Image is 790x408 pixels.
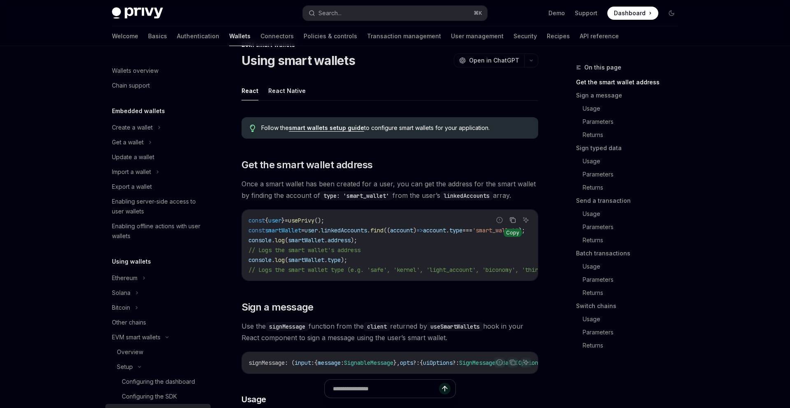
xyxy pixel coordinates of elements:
[268,81,306,100] button: React Native
[351,236,357,244] span: );
[472,227,518,234] span: 'smart_wallet'
[614,9,646,17] span: Dashboard
[242,301,314,314] span: Sign a message
[393,359,400,366] span: },
[249,246,360,254] span: // Logs the smart wallet's address
[281,217,285,224] span: }
[122,377,195,387] div: Configuring the dashboard
[249,236,272,244] span: console
[275,256,285,264] span: log
[304,227,318,234] span: user
[318,8,342,18] div: Search...
[583,181,685,194] a: Returns
[451,26,504,46] a: User management
[390,227,413,234] span: account
[112,318,146,327] div: Other chains
[440,191,493,200] code: linkedAccounts
[328,236,351,244] span: address
[474,10,482,16] span: ⌘ K
[469,56,519,65] span: Open in ChatGPT
[112,182,152,192] div: Export a wallet
[112,332,160,342] div: EVM smart wallets
[324,256,328,264] span: .
[105,194,211,219] a: Enabling server-side access to user wallets
[453,359,459,366] span: ?:
[462,227,472,234] span: ===
[507,215,518,225] button: Copy the contents from the code block
[575,9,597,17] a: Support
[112,167,151,177] div: Import a wallet
[314,359,318,366] span: {
[266,322,309,331] code: signMessage
[112,26,138,46] a: Welcome
[112,273,137,283] div: Ethereum
[318,359,341,366] span: message
[576,247,685,260] a: Batch transactions
[427,322,483,331] code: useSmartWallets
[105,389,211,404] a: Configuring the SDK
[341,359,344,366] span: :
[665,7,678,20] button: Toggle dark mode
[507,357,518,368] button: Copy the contents from the code block
[449,227,462,234] span: type
[288,236,324,244] span: smartWallet
[285,236,288,244] span: (
[520,215,531,225] button: Ask AI
[576,194,685,207] a: Send a transaction
[112,66,158,76] div: Wallets overview
[249,266,640,274] span: // Logs the smart wallet type (e.g. 'safe', 'kernel', 'light_account', 'biconomy', 'thirdweb', 'c...
[576,299,685,313] a: Switch chains
[520,357,531,368] button: Ask AI
[583,220,685,234] a: Parameters
[105,374,211,389] a: Configuring the dashboard
[105,63,211,78] a: Wallets overview
[288,256,324,264] span: smartWallet
[494,357,505,368] button: Report incorrect code
[303,6,487,21] button: Search...⌘K
[272,256,275,264] span: .
[285,256,288,264] span: (
[518,227,525,234] span: );
[607,7,658,20] a: Dashboard
[583,313,685,326] a: Usage
[105,150,211,165] a: Update a wallet
[105,315,211,330] a: Other chains
[320,191,393,200] code: type: 'smart_wallet'
[584,63,621,72] span: On this page
[423,359,453,366] span: uiOptions
[583,168,685,181] a: Parameters
[112,106,165,116] h5: Embedded wallets
[321,227,367,234] span: linkedAccounts
[112,152,154,162] div: Update a wallet
[295,359,311,366] span: input
[260,26,294,46] a: Connectors
[249,227,265,234] span: const
[367,26,441,46] a: Transaction management
[446,227,449,234] span: .
[439,383,451,394] button: Send message
[324,236,328,244] span: .
[383,227,390,234] span: ((
[304,26,357,46] a: Policies & controls
[583,326,685,339] a: Parameters
[275,236,285,244] span: log
[459,359,541,366] span: SignMessageModalUIOptions
[112,197,206,216] div: Enabling server-side access to user wallets
[148,26,167,46] a: Basics
[112,7,163,19] img: dark logo
[504,229,522,237] div: Copy
[580,26,619,46] a: API reference
[112,137,144,147] div: Get a wallet
[341,256,347,264] span: );
[242,81,258,100] button: React
[311,359,314,366] span: :
[301,227,304,234] span: =
[454,53,524,67] button: Open in ChatGPT
[416,227,423,234] span: =>
[285,217,288,224] span: =
[364,322,390,331] code: client
[420,359,423,366] span: {
[122,392,177,401] div: Configuring the SDK
[105,345,211,359] a: Overview
[583,260,685,273] a: Usage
